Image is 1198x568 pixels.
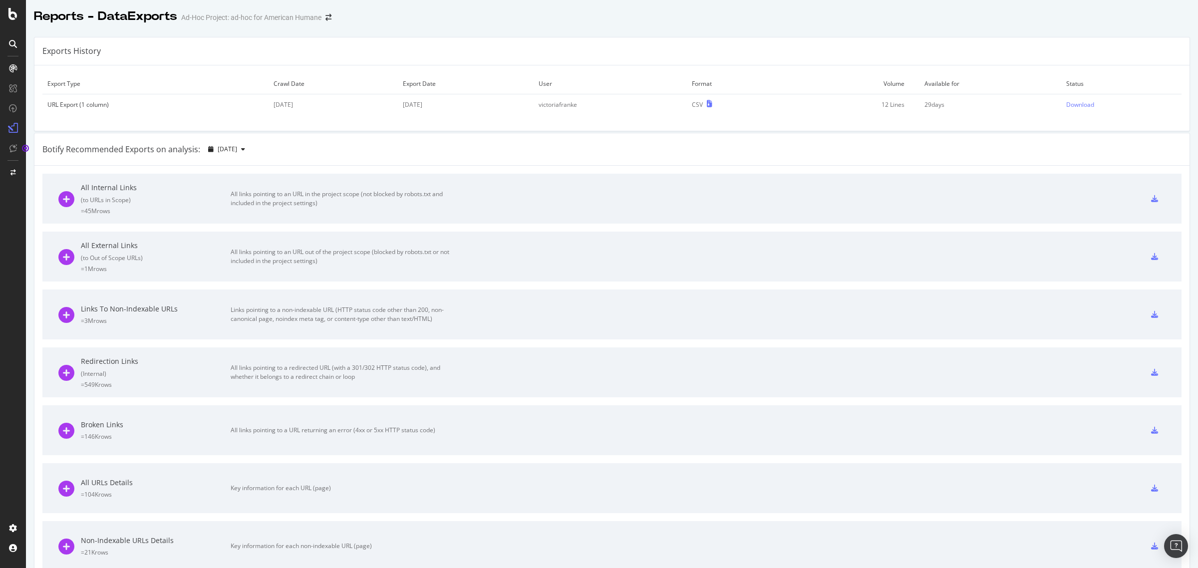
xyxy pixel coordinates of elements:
div: csv-export [1151,543,1158,550]
div: Ad-Hoc Project: ad-hoc for American Humane [181,12,321,22]
div: = 104K rows [81,490,231,499]
td: 12 Lines [783,94,919,115]
td: [DATE] [398,94,534,115]
span: 2025 Sep. 10th [218,145,237,153]
td: Volume [783,73,919,94]
div: Tooltip anchor [21,144,30,153]
div: Links pointing to a non-indexable URL (HTTP status code other than 200, non-canonical page, noind... [231,305,455,323]
td: [DATE] [269,94,398,115]
div: Broken Links [81,420,231,430]
a: Download [1066,100,1177,109]
div: arrow-right-arrow-left [325,14,331,21]
div: csv-export [1151,253,1158,260]
div: Open Intercom Messenger [1164,534,1188,558]
div: Links To Non-Indexable URLs [81,304,231,314]
div: Exports History [42,45,101,57]
div: csv-export [1151,311,1158,318]
div: csv-export [1151,485,1158,492]
div: Non-Indexable URLs Details [81,536,231,546]
td: Format [687,73,783,94]
div: csv-export [1151,195,1158,202]
td: 29 days [919,94,1062,115]
div: = 146K rows [81,432,231,441]
div: ( to URLs in Scope ) [81,196,231,204]
td: User [534,73,687,94]
div: = 3M rows [81,316,231,325]
div: CSV [692,100,703,109]
div: All links pointing to a URL returning an error (4xx or 5xx HTTP status code) [231,426,455,435]
div: ( to Out of Scope URLs ) [81,254,231,262]
div: All Internal Links [81,183,231,193]
div: All External Links [81,241,231,251]
div: = 45M rows [81,207,231,215]
div: All links pointing to an URL out of the project scope (blocked by robots.txt or not included in t... [231,248,455,266]
div: All URLs Details [81,478,231,488]
div: Key information for each non-indexable URL (page) [231,542,455,551]
td: Status [1061,73,1182,94]
div: ( Internal ) [81,369,231,378]
div: Botify Recommended Exports on analysis: [42,144,200,155]
td: Crawl Date [269,73,398,94]
div: All links pointing to a redirected URL (with a 301/302 HTTP status code), and whether it belongs ... [231,363,455,381]
div: Redirection Links [81,356,231,366]
div: = 1M rows [81,265,231,273]
div: = 549K rows [81,380,231,389]
div: csv-export [1151,427,1158,434]
div: URL Export (1 column) [47,100,264,109]
td: victoriafranke [534,94,687,115]
td: Available for [919,73,1062,94]
div: Key information for each URL (page) [231,484,455,493]
div: = 21K rows [81,548,231,557]
button: [DATE] [204,141,249,157]
div: Reports - DataExports [34,8,177,25]
td: Export Date [398,73,534,94]
div: csv-export [1151,369,1158,376]
td: Export Type [42,73,269,94]
div: Download [1066,100,1094,109]
div: All links pointing to an URL in the project scope (not blocked by robots.txt and included in the ... [231,190,455,208]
